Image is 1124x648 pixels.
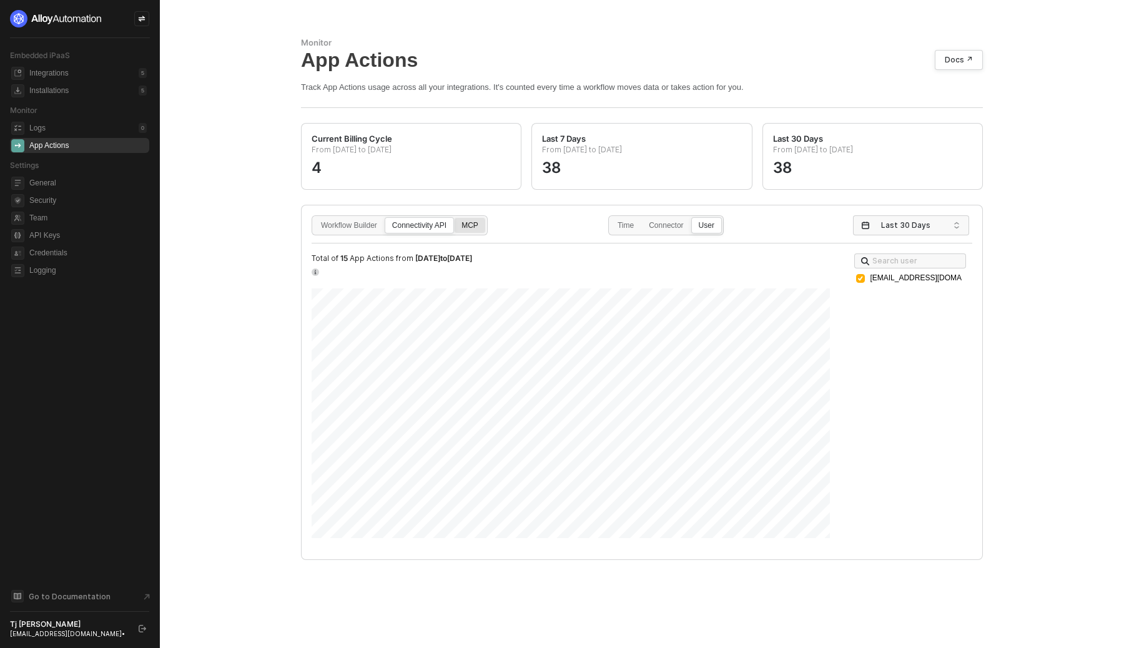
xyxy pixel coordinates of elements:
[29,68,69,79] div: Integrations
[10,10,149,27] a: logo
[11,122,24,135] span: icon-logs
[642,222,690,242] div: Connector
[314,222,384,242] div: Workflow Builder
[29,123,46,134] div: Logs
[385,222,453,242] div: Connectivity API
[10,106,37,115] span: Monitor
[29,228,147,243] span: API Keys
[301,37,983,48] div: Monitor
[611,222,641,242] div: Time
[11,590,24,602] span: documentation
[10,10,102,27] img: logo
[29,193,147,208] span: Security
[29,86,69,96] div: Installations
[773,145,972,160] p: From [DATE] to [DATE]
[10,589,150,604] a: Knowledge Base
[11,177,24,190] span: general
[139,86,147,96] div: 5
[773,151,972,171] div: 38
[140,591,153,603] span: document-arrow
[881,216,946,235] span: Last 30 Days
[139,123,147,133] div: 0
[945,55,973,65] div: Docs ↗
[11,229,24,242] span: api-key
[11,212,24,225] span: team
[29,245,147,260] span: Credentials
[870,272,962,284] span: [EMAIL_ADDRESS][DOMAIN_NAME]
[542,134,586,144] div: Last 7 Days
[29,591,111,602] span: Go to Documentation
[312,151,511,171] div: 4
[312,253,830,263] div: Total of App Actions from
[11,264,24,277] span: logging
[312,134,392,144] div: Current Billing Cycle
[10,629,127,638] div: [EMAIL_ADDRESS][DOMAIN_NAME] •
[10,619,127,629] div: Tj [PERSON_NAME]
[11,194,24,207] span: security
[29,140,69,151] div: App Actions
[301,48,983,72] div: App Actions
[139,625,146,632] span: logout
[692,222,721,242] div: User
[138,15,145,22] span: icon-swap
[542,145,741,160] p: From [DATE] to [DATE]
[542,151,741,171] div: 38
[29,263,147,278] span: Logging
[29,175,147,190] span: General
[340,253,348,263] span: 15
[10,160,39,170] span: Settings
[455,222,485,242] div: MCP
[312,145,511,160] p: From [DATE] to [DATE]
[10,51,70,60] span: Embedded iPaaS
[773,134,823,144] div: Last 30 Days
[415,253,472,263] span: [DATE] to [DATE]
[301,82,983,92] div: Track App Actions usage across all your integrations. It's counted every time a workflow moves da...
[312,268,319,276] img: icon-info
[935,50,983,70] a: Docs ↗
[29,210,147,225] span: Team
[11,84,24,97] span: installations
[11,247,24,260] span: credentials
[11,67,24,80] span: integrations
[11,139,24,152] span: icon-app-actions
[139,68,147,78] div: 5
